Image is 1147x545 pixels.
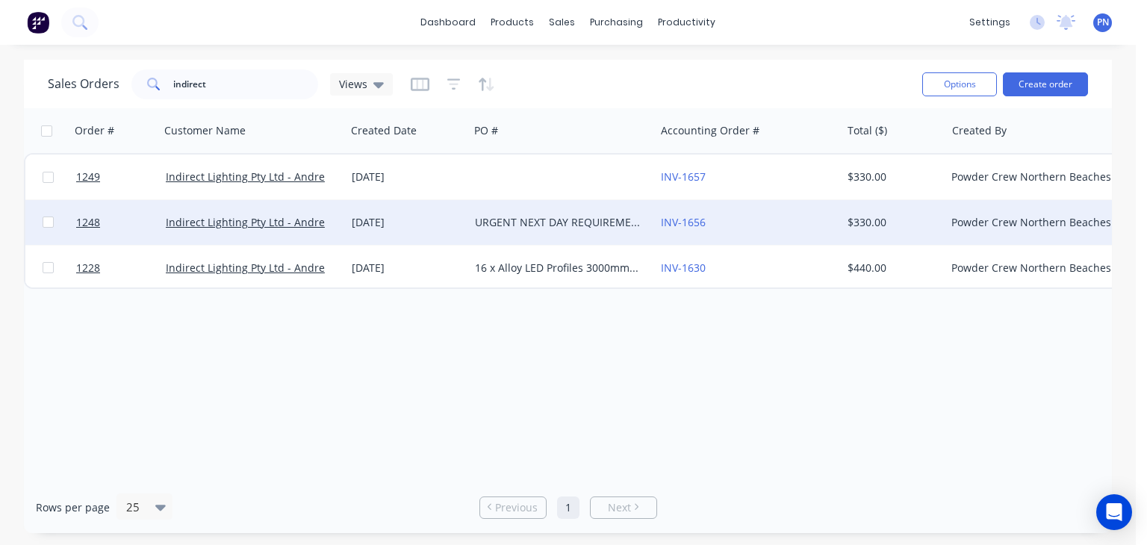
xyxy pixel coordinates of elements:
[76,155,166,199] a: 1249
[661,215,706,229] a: INV-1656
[848,215,935,230] div: $330.00
[76,169,100,184] span: 1249
[166,215,325,229] a: Indirect Lighting Pty Ltd - Andre
[76,200,166,245] a: 1248
[76,261,100,275] span: 1228
[173,69,319,99] input: Search...
[474,123,498,138] div: PO #
[591,500,656,515] a: Next page
[75,123,114,138] div: Order #
[413,11,483,34] a: dashboard
[352,215,463,230] div: [DATE]
[1003,72,1088,96] button: Create order
[164,123,246,138] div: Customer Name
[848,169,935,184] div: $330.00
[76,215,100,230] span: 1248
[76,246,166,290] a: 1228
[661,123,759,138] div: Accounting Order #
[951,169,1117,184] div: Powder Crew Northern Beaches
[483,11,541,34] div: products
[1097,16,1109,29] span: PN
[48,77,119,91] h1: Sales Orders
[352,261,463,275] div: [DATE]
[582,11,650,34] div: purchasing
[541,11,582,34] div: sales
[1096,494,1132,530] div: Open Intercom Messenger
[608,500,631,515] span: Next
[352,169,463,184] div: [DATE]
[962,11,1018,34] div: settings
[475,261,641,275] div: 16 x Alloy LED Profiles 3000mm - MANNEX WHITE
[351,123,417,138] div: Created Date
[952,123,1007,138] div: Created By
[166,169,325,184] a: Indirect Lighting Pty Ltd - Andre
[661,169,706,184] a: INV-1657
[951,261,1117,275] div: Powder Crew Northern Beaches
[475,215,641,230] div: URGENT NEXT DAY REQUIREMENT
[36,500,110,515] span: Rows per page
[166,261,325,275] a: Indirect Lighting Pty Ltd - Andre
[661,261,706,275] a: INV-1630
[922,72,997,96] button: Options
[848,123,887,138] div: Total ($)
[650,11,723,34] div: productivity
[495,500,538,515] span: Previous
[473,496,663,519] ul: Pagination
[951,215,1117,230] div: Powder Crew Northern Beaches
[557,496,579,519] a: Page 1 is your current page
[480,500,546,515] a: Previous page
[27,11,49,34] img: Factory
[339,76,367,92] span: Views
[848,261,935,275] div: $440.00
